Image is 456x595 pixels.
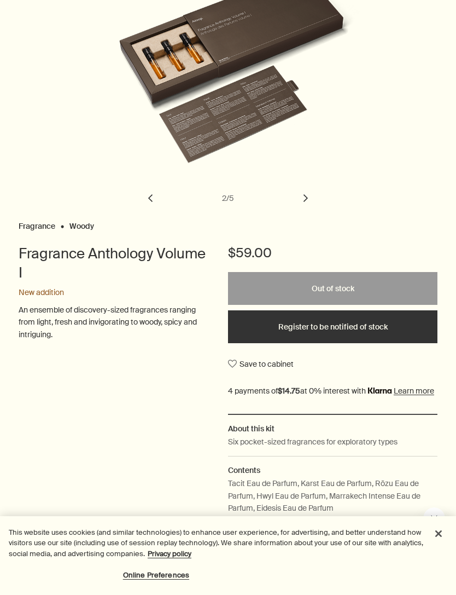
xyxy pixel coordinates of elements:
[294,186,318,210] button: next slide
[423,507,445,529] iframe: Close message from Aesop
[228,477,437,514] p: Tacit Eau de Parfum, Karst Eau de Parfum, Rōzu Eau de Parfum, Hwyl Eau de Parfum, Marrakech Inten...
[228,354,294,374] button: Save to cabinet
[69,221,94,226] a: Woody
[426,522,451,546] button: Close
[138,186,162,210] button: previous slide
[122,564,190,586] button: Online Preferences, Opens the preference center dialog
[228,464,437,476] h2: Contents
[19,244,206,282] h1: Fragrance Anthology Volume I
[228,244,272,262] span: $59.00
[7,9,147,18] h1: Aesop
[19,221,55,226] a: Fragrance
[19,287,206,298] div: New addition
[228,436,397,448] p: Six pocket-sized fragrances for exploratory types
[7,23,137,54] span: Our consultants are available now to offer personalised product advice.
[9,527,424,559] div: This website uses cookies (and similar technologies) to enhance user experience, for advertising,...
[148,549,191,558] a: More information about your privacy, opens in a new tab
[19,304,206,340] p: An ensemble of discovery-sized fragrances ranging from light, fresh and invigorating to woody, sp...
[228,310,437,343] button: Register to be notified of stock
[228,272,437,305] button: Out of stock - $59.00
[228,423,437,435] h2: About this kit
[266,507,445,584] div: Aesop says "Our consultants are available now to offer personalised product advice.". Open messag...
